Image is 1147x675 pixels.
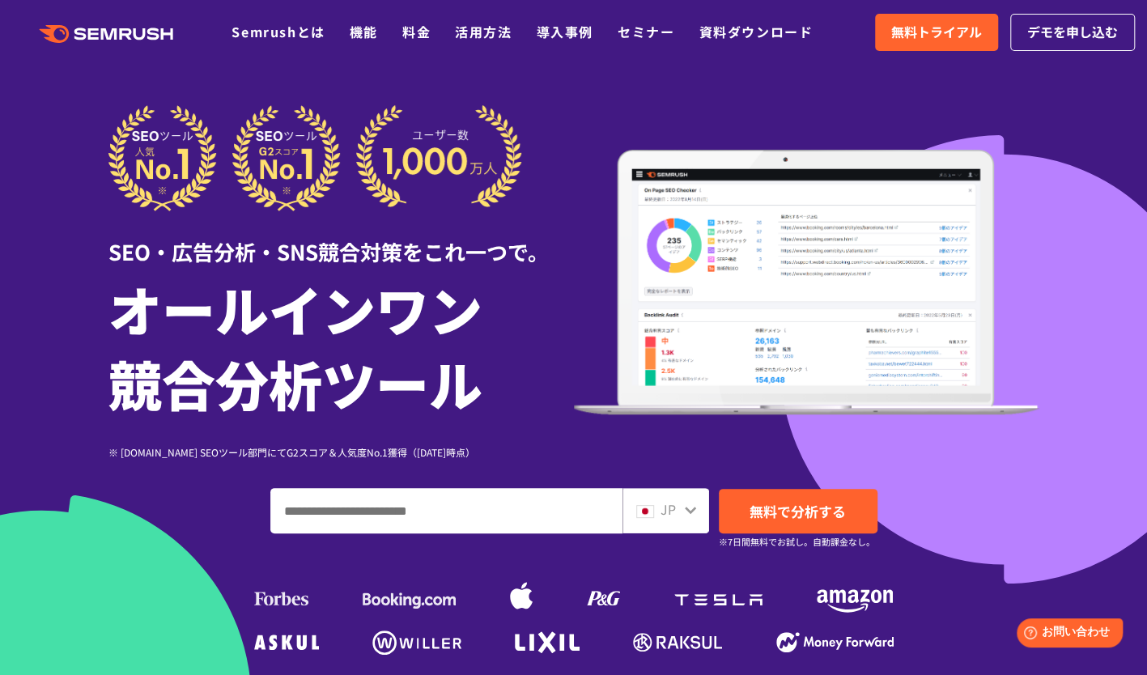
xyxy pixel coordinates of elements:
[1027,22,1118,43] span: デモを申し込む
[108,271,574,420] h1: オールインワン 競合分析ツール
[402,22,431,41] a: 料金
[537,22,593,41] a: 導入事例
[618,22,674,41] a: セミナー
[719,489,877,533] a: 無料で分析する
[750,501,846,521] span: 無料で分析する
[661,499,676,519] span: JP
[108,444,574,460] div: ※ [DOMAIN_NAME] SEOツール部門にてG2スコア＆人気度No.1獲得（[DATE]時点）
[1010,14,1135,51] a: デモを申し込む
[350,22,378,41] a: 機能
[455,22,512,41] a: 活用方法
[232,22,325,41] a: Semrushとは
[271,489,622,533] input: ドメイン、キーワードまたはURLを入力してください
[875,14,998,51] a: 無料トライアル
[699,22,813,41] a: 資料ダウンロード
[891,22,982,43] span: 無料トライアル
[719,534,875,550] small: ※7日間無料でお試し。自動課金なし。
[108,211,574,267] div: SEO・広告分析・SNS競合対策をこれ一つで。
[1003,612,1129,657] iframe: Help widget launcher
